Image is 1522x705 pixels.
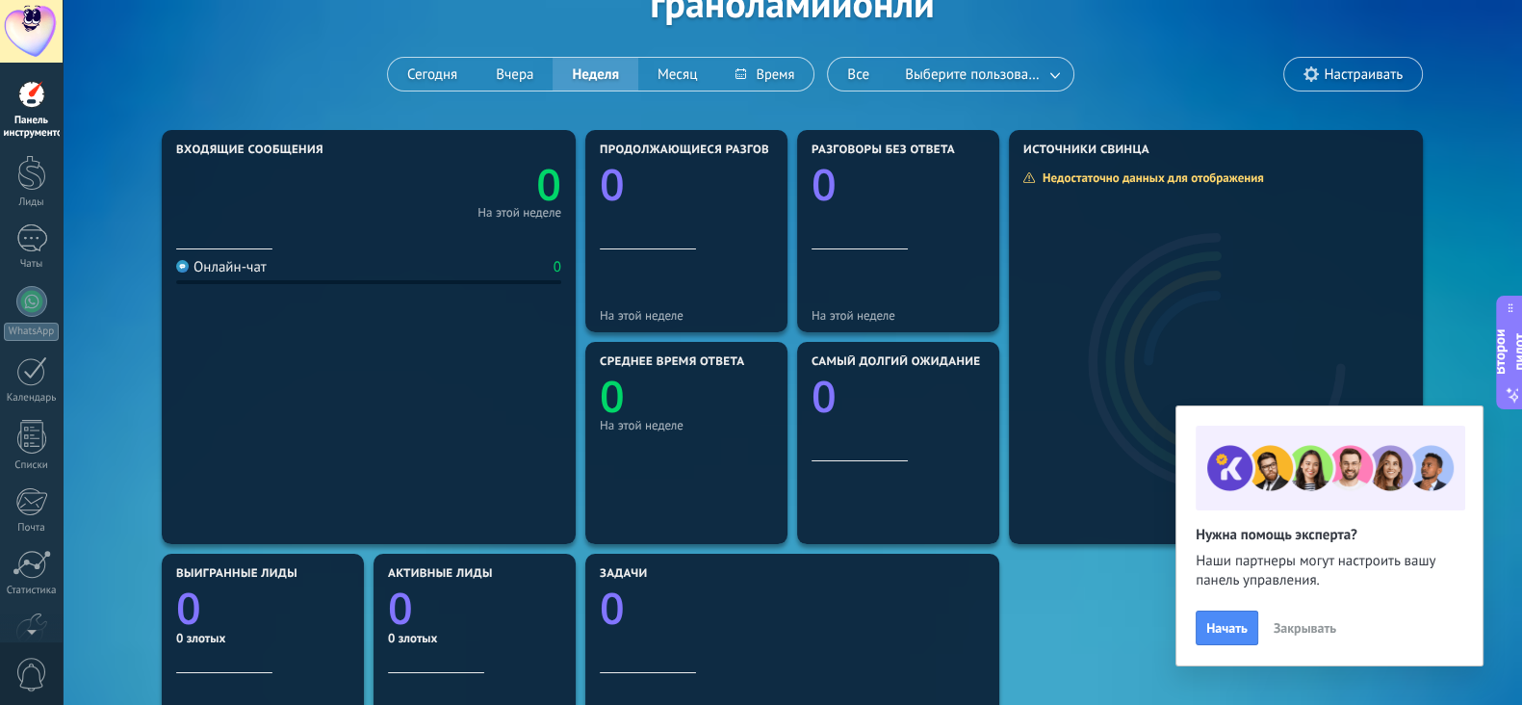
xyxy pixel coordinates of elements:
[600,579,985,638] a: 0
[9,325,54,338] font: WhatsApp
[176,579,201,638] text: 0
[496,65,533,84] font: Вчера
[600,417,684,433] font: На этой неделе
[407,65,457,84] font: Сегодня
[20,257,43,271] font: Чаты
[847,65,869,84] font: Все
[889,58,1073,91] button: Выберите пользователя
[600,143,796,157] font: Продолжающиеся разговоры
[176,579,349,638] a: 0
[600,155,625,214] text: 0
[1274,619,1336,637] font: Закрывать
[553,58,637,91] button: Неделя
[812,307,895,324] font: На этой неделе
[7,584,57,597] font: Статистика
[18,196,43,209] font: Лиды
[7,391,57,405] font: Календарь
[388,579,413,638] text: 0
[176,630,225,646] font: 0 злотых
[1196,611,1258,645] button: Начать
[828,58,889,91] button: Все
[716,58,813,91] button: Время
[388,630,437,646] font: 0 злотых
[812,354,1028,369] font: Самый долгий ожидание ответа
[477,58,553,91] button: Вчера
[388,566,493,581] font: Активные лиды
[600,307,684,324] font: На этой неделе
[572,65,618,84] font: Неделя
[176,260,189,273] img: Онлайн-чат
[4,114,68,140] font: Панель инструментов
[1023,143,1149,157] font: Источники свинца
[600,354,744,369] font: Среднее время ответа
[812,143,955,157] font: Разговоры без ответа
[193,258,267,276] font: Онлайн-чат
[388,579,561,638] a: 0
[1043,170,1264,186] font: Недостаточно данных для отображения
[812,367,837,426] text: 0
[1196,526,1357,544] font: Нужна помощь эксперта?
[14,458,47,472] font: Списки
[1196,552,1435,589] font: Наши партнеры могут настроить вашу панель управления.
[369,155,561,214] a: 0
[1324,65,1403,84] font: Настраивать
[812,155,837,214] text: 0
[600,566,648,581] font: Задачи
[17,521,44,535] font: Почта
[176,143,323,157] font: Входящие сообщения
[905,65,1055,84] font: Выберите пользователя
[638,58,716,91] button: Месяц
[388,58,477,91] button: Сегодня
[1265,614,1345,642] button: Закрывать
[658,65,697,84] font: Месяц
[536,155,561,214] text: 0
[477,204,561,221] font: На этой неделе
[176,566,297,581] font: Выигранные лиды
[600,579,625,638] text: 0
[1206,619,1248,637] font: Начать
[554,258,561,276] font: 0
[600,367,625,426] text: 0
